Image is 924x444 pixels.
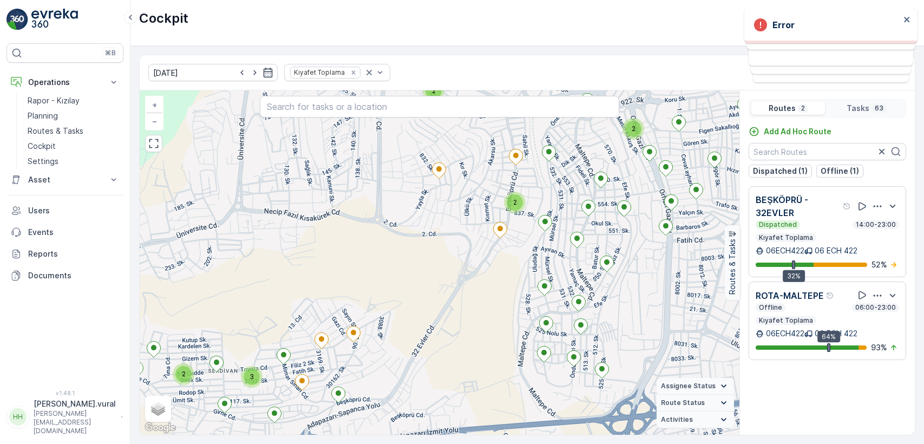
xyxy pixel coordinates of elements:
[28,110,58,121] p: Planning
[146,113,162,129] a: Zoom Out
[152,100,157,109] span: +
[23,123,123,139] a: Routes & Tasks
[749,126,831,137] a: Add Ad Hoc Route
[146,397,170,421] a: Layers
[874,104,884,113] p: 63
[6,390,123,396] span: v 1.48.1
[28,95,80,106] p: Rapor - Kızılay
[758,220,798,229] p: Dispatched
[423,80,444,102] div: 2
[661,415,693,424] span: Activities
[28,77,102,88] p: Operations
[28,205,119,216] p: Users
[766,245,804,256] p: 06ECH422
[753,166,808,177] p: Dispatched (1)
[657,395,734,412] summary: Route Status
[348,68,359,77] div: Remove Kıyafet Toplama
[6,221,123,243] a: Events
[758,303,783,312] p: Offline
[826,291,835,300] div: Help Tooltip Icon
[173,363,194,385] div: 2
[6,9,28,30] img: logo
[6,169,123,191] button: Asset
[432,87,436,95] span: 2
[661,382,716,390] span: Assignee Status
[756,193,841,219] p: BEŞKÖPRÜ - 32EVLER
[657,378,734,395] summary: Assignee Status
[800,104,806,113] p: 2
[28,227,119,238] p: Events
[6,265,123,286] a: Documents
[657,412,734,428] summary: Activities
[817,331,840,343] div: 64%
[854,303,897,312] p: 06:00-23:00
[821,166,859,177] p: Offline (1)
[23,93,123,108] a: Rapor - Kızılay
[661,399,705,407] span: Route Status
[772,18,795,31] h3: Error
[756,289,824,302] p: ROTA-MALTEPE
[815,328,857,339] p: 06 ECH 422
[28,249,119,259] p: Reports
[758,316,814,325] p: Kıyafet Toplama
[142,421,178,435] a: Open this area in Google Maps (opens a new window)
[783,270,805,282] div: 32%
[871,259,887,270] p: 52 %
[749,165,812,178] button: Dispatched (1)
[23,108,123,123] a: Planning
[843,202,851,211] div: Help Tooltip Icon
[28,270,119,281] p: Documents
[142,421,178,435] img: Google
[146,97,162,113] a: Zoom In
[28,126,83,136] p: Routes & Tasks
[105,49,116,57] p: ⌘B
[727,239,738,295] p: Routes & Tasks
[34,409,116,435] p: [PERSON_NAME][EMAIL_ADDRESS][DOMAIN_NAME]
[871,342,887,353] p: 93 %
[816,165,863,178] button: Offline (1)
[504,192,526,213] div: 2
[766,328,804,339] p: 06ECH422
[182,370,186,378] span: 2
[632,125,635,133] span: 2
[139,10,188,27] p: Cockpit
[622,118,644,140] div: 2
[9,408,27,426] div: HH
[513,198,517,206] span: 2
[28,174,102,185] p: Asset
[23,139,123,154] a: Cockpit
[250,373,254,381] span: 3
[152,116,158,126] span: −
[23,154,123,169] a: Settings
[28,156,58,167] p: Settings
[34,399,116,409] p: [PERSON_NAME].vural
[769,103,796,114] p: Routes
[758,233,814,242] p: Kıyafet Toplama
[291,67,346,77] div: Kıyafet Toplama
[31,9,78,30] img: logo_light-DOdMpM7g.png
[6,71,123,93] button: Operations
[903,15,911,25] button: close
[764,126,831,137] p: Add Ad Hoc Route
[28,141,56,152] p: Cockpit
[6,399,123,435] button: HH[PERSON_NAME].vural[PERSON_NAME][EMAIL_ADDRESS][DOMAIN_NAME]
[241,366,263,388] div: 3
[6,243,123,265] a: Reports
[260,96,620,117] input: Search for tasks or a location
[855,220,897,229] p: 14:00-23:00
[6,200,123,221] a: Users
[148,64,278,81] input: dd/mm/yyyy
[749,143,906,160] input: Search Routes
[847,103,869,114] p: Tasks
[815,245,857,256] p: 06 ECH 422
